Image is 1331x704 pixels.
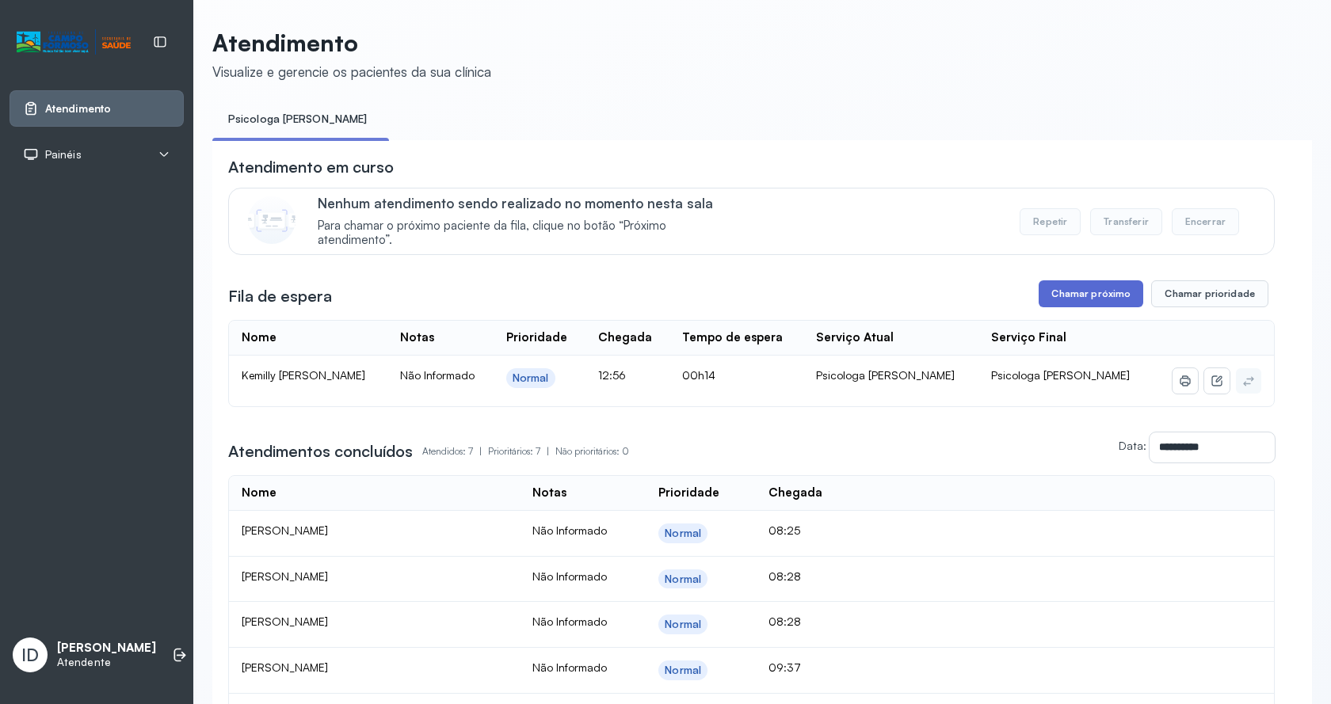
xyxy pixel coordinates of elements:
span: Kemilly [PERSON_NAME] [242,368,365,382]
span: 08:28 [768,569,801,583]
div: Nome [242,485,276,500]
div: Chegada [768,485,822,500]
span: 08:28 [768,615,801,628]
div: Serviço Atual [816,330,894,345]
div: Normal [665,573,701,586]
span: | [547,445,549,457]
button: Chamar prioridade [1151,280,1268,307]
h3: Atendimentos concluídos [228,440,413,462]
p: Atendidos: 7 [422,440,488,462]
div: Normal [665,664,701,677]
span: | [479,445,482,457]
div: Chegada [598,330,652,345]
a: Psicologa [PERSON_NAME] [212,106,383,132]
span: [PERSON_NAME] [242,523,328,537]
p: Atendimento [212,29,491,57]
div: Psicologa [PERSON_NAME] [816,368,965,382]
span: 00h14 [682,368,715,382]
img: Logotipo do estabelecimento [17,29,131,55]
span: Não Informado [532,523,607,537]
label: Data: [1119,439,1146,452]
span: 12:56 [598,368,626,382]
span: Não Informado [532,569,607,583]
button: Repetir [1020,208,1081,235]
button: Encerrar [1172,208,1239,235]
p: [PERSON_NAME] [57,641,156,656]
span: Não Informado [400,368,475,382]
div: Normal [665,618,701,631]
a: Atendimento [23,101,170,116]
div: Notas [532,485,566,500]
p: Nenhum atendimento sendo realizado no momento nesta sala [318,195,737,211]
div: Normal [513,371,549,385]
div: Visualize e gerencie os pacientes da sua clínica [212,63,491,80]
button: Transferir [1090,208,1162,235]
h3: Atendimento em curso [228,156,394,178]
h3: Fila de espera [228,285,332,307]
span: Painéis [45,148,82,162]
p: Atendente [57,656,156,669]
span: [PERSON_NAME] [242,569,328,583]
span: [PERSON_NAME] [242,615,328,628]
span: 08:25 [768,523,800,537]
span: Atendimento [45,102,111,116]
span: Não Informado [532,615,607,628]
p: Não prioritários: 0 [555,440,629,462]
span: Para chamar o próximo paciente da fila, clique no botão “Próximo atendimento”. [318,219,737,249]
div: Normal [665,527,701,540]
span: [PERSON_NAME] [242,660,328,674]
p: Prioritários: 7 [488,440,555,462]
span: Não Informado [532,660,607,674]
div: Tempo de espera [682,330,783,345]
div: Serviço Final [991,330,1066,345]
img: Imagem de CalloutCard [248,196,296,244]
span: Psicologa [PERSON_NAME] [991,368,1130,382]
div: Notas [400,330,434,345]
div: Prioridade [658,485,719,500]
div: Nome [242,330,276,345]
button: Chamar próximo [1039,280,1143,307]
span: 09:37 [768,660,801,674]
div: Prioridade [506,330,567,345]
